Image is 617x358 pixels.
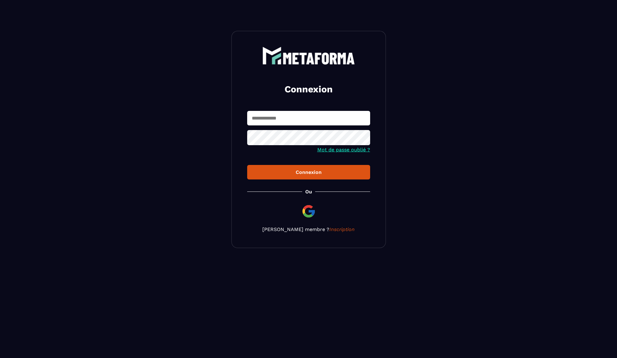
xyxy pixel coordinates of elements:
a: Inscription [329,226,355,232]
img: logo [262,47,355,65]
button: Connexion [247,165,370,179]
img: google [301,204,316,219]
h2: Connexion [255,83,363,95]
p: Ou [305,189,312,195]
p: [PERSON_NAME] membre ? [247,226,370,232]
div: Connexion [252,169,365,175]
a: logo [247,47,370,65]
a: Mot de passe oublié ? [317,147,370,153]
